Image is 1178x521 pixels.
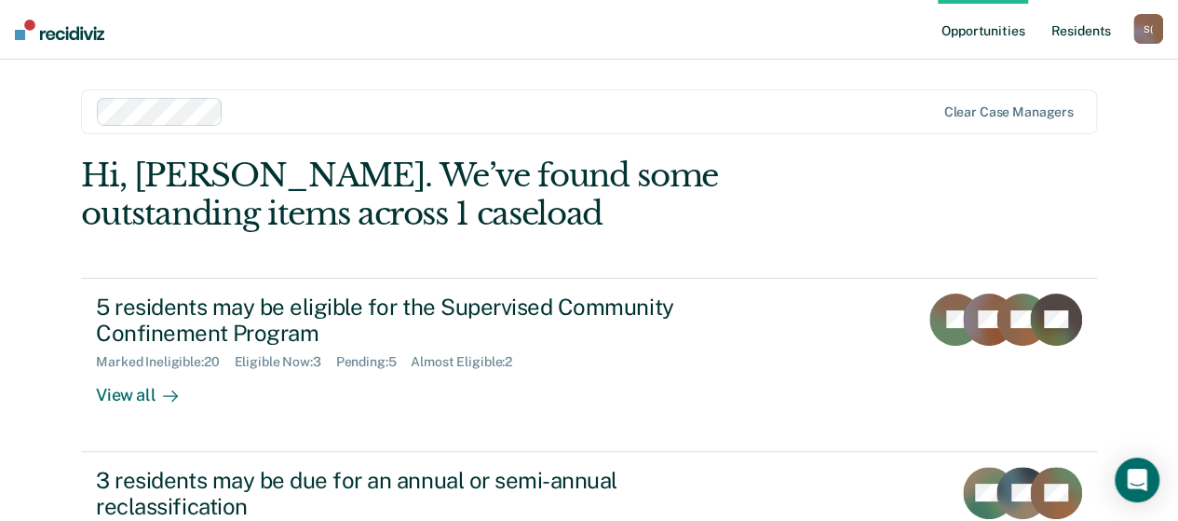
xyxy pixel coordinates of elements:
[411,354,527,370] div: Almost Eligible : 2
[943,104,1073,120] div: Clear case managers
[96,370,200,406] div: View all
[1115,458,1159,502] div: Open Intercom Messenger
[81,157,893,233] div: Hi, [PERSON_NAME]. We’ve found some outstanding items across 1 caseload
[1133,14,1163,44] div: S (
[336,354,412,370] div: Pending : 5
[234,354,335,370] div: Eligible Now : 3
[96,294,750,348] div: 5 residents may be eligible for the Supervised Community Confinement Program
[15,20,104,40] img: Recidiviz
[96,354,234,370] div: Marked Ineligible : 20
[96,467,750,521] div: 3 residents may be due for an annual or semi-annual reclassification
[1133,14,1163,44] button: S(
[81,278,1097,452] a: 5 residents may be eligible for the Supervised Community Confinement ProgramMarked Ineligible:20E...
